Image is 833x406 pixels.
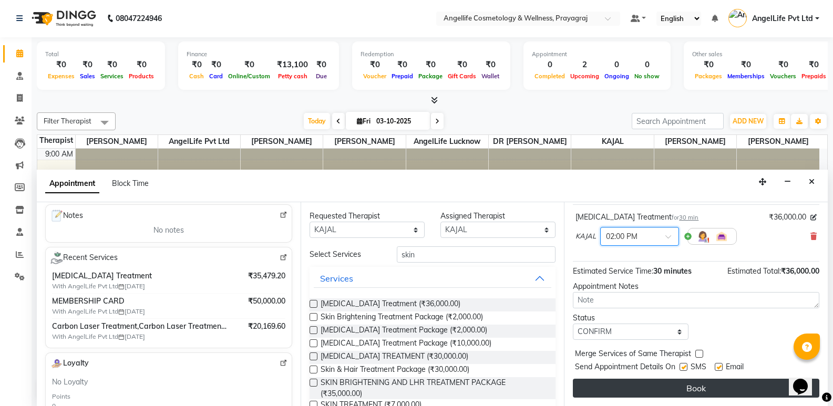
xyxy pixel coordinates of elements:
div: ₹0 [77,59,98,71]
i: Edit price [810,214,817,221]
span: Card [207,72,225,80]
iframe: chat widget [789,364,822,395]
span: Skin & Hair Treatment Package (₹30,000.00) [321,364,469,377]
span: Merge Services of Same Therapist [575,348,691,361]
span: Due [313,72,330,80]
div: Assigned Therapist [440,211,556,222]
b: 08047224946 [116,4,162,33]
span: [PERSON_NAME] [737,135,819,148]
img: Hairdresser.png [696,230,709,243]
div: 2 [568,59,602,71]
span: Prepaids [799,72,829,80]
span: Cash [187,72,207,80]
button: Services [314,269,552,288]
span: Products [126,72,157,80]
span: Online/Custom [225,72,273,80]
span: No Loyalty [52,377,88,388]
span: Fri [354,117,373,125]
span: AngelLife Lucknow [406,135,488,148]
div: Requested Therapist [310,211,425,222]
button: Close [804,174,819,190]
div: ₹0 [389,59,416,71]
span: Completed [532,72,568,80]
div: [MEDICAL_DATA] Treatment [575,212,698,223]
span: ADD NEW [733,117,764,125]
div: 0 [602,59,632,71]
span: With AngelLife Pvt Ltd [DATE] [52,307,183,316]
span: Prepaid [389,72,416,80]
span: Today [304,113,330,129]
span: Appointment [45,174,99,193]
div: ₹0 [98,59,126,71]
div: ₹0 [799,59,829,71]
input: 2025-10-03 [373,113,426,129]
div: ₹0 [225,59,273,71]
span: Send Appointment Details On [575,361,675,374]
div: 0 [632,59,662,71]
div: ₹0 [416,59,445,71]
span: MEMBERSHIP CARD [52,296,227,307]
div: Appointment [532,50,662,59]
span: Sales [77,72,98,80]
span: Packages [692,72,725,80]
div: Status [573,313,688,324]
span: [MEDICAL_DATA] TREATMENT (₹30,000.00) [321,351,468,364]
span: Services [98,72,126,80]
span: KAJAL [571,135,653,148]
span: KAJAL [575,231,596,242]
button: Book [573,379,819,398]
span: Ongoing [602,72,632,80]
span: Package [416,72,445,80]
span: No show [632,72,662,80]
div: ₹0 [126,59,157,71]
span: Voucher [361,72,389,80]
span: ₹35,479.20 [248,270,285,282]
div: ₹0 [725,59,767,71]
span: Carbon Laser Treatment,Carbon Laser Treatment,BASIC MANICURE & PEDICURE,Carbon Laser Treatment,Ca... [52,321,227,332]
span: ₹36,000.00 [781,266,819,276]
input: Search Appointment [632,113,724,129]
img: Interior.png [715,230,728,243]
div: ₹0 [45,59,77,71]
span: [MEDICAL_DATA] Treatment Package (₹2,000.00) [321,325,487,338]
span: Gift Cards [445,72,479,80]
div: ₹0 [312,59,331,71]
span: With AngelLife Pvt Ltd [DATE] [52,332,183,341]
span: ₹20,169.60 [248,321,285,332]
div: Total [45,50,157,59]
span: Filter Therapist [44,117,91,125]
span: Block Time [112,179,149,188]
small: for [672,214,698,221]
div: ₹0 [207,59,225,71]
span: Notes [50,209,83,223]
span: Recent Services [50,252,118,264]
span: 30 min [679,214,698,221]
img: AngelLife Pvt Ltd [728,9,747,27]
span: Estimated Total: [727,266,781,276]
div: Appointment Notes [573,281,819,292]
div: ₹0 [479,59,502,71]
span: [MEDICAL_DATA] Treatment Package (₹10,000.00) [321,338,491,351]
span: 30 minutes [653,266,692,276]
span: ₹36,000.00 [769,212,806,223]
span: SKIN BRIGHTENING AND LHR TREATMENT PACKAGE (₹35,000.00) [321,377,548,399]
span: [MEDICAL_DATA] Treatment [52,270,227,282]
div: Select Services [302,249,389,260]
div: Finance [187,50,331,59]
div: ₹0 [445,59,479,71]
span: No notes [153,225,184,236]
input: Search by service name [397,246,556,263]
span: Vouchers [767,72,799,80]
div: ₹13,100 [273,59,312,71]
span: DR [PERSON_NAME] [489,135,571,148]
div: Points [52,392,70,401]
span: [PERSON_NAME] [323,135,405,148]
span: Expenses [45,72,77,80]
div: Services [320,272,353,285]
span: Petty cash [275,72,310,80]
div: Redemption [361,50,502,59]
div: 9:00 AM [43,149,75,160]
span: Skin Brightening Treatment Package (₹2,000.00) [321,311,483,325]
img: logo [27,4,99,33]
span: SMS [691,361,706,374]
